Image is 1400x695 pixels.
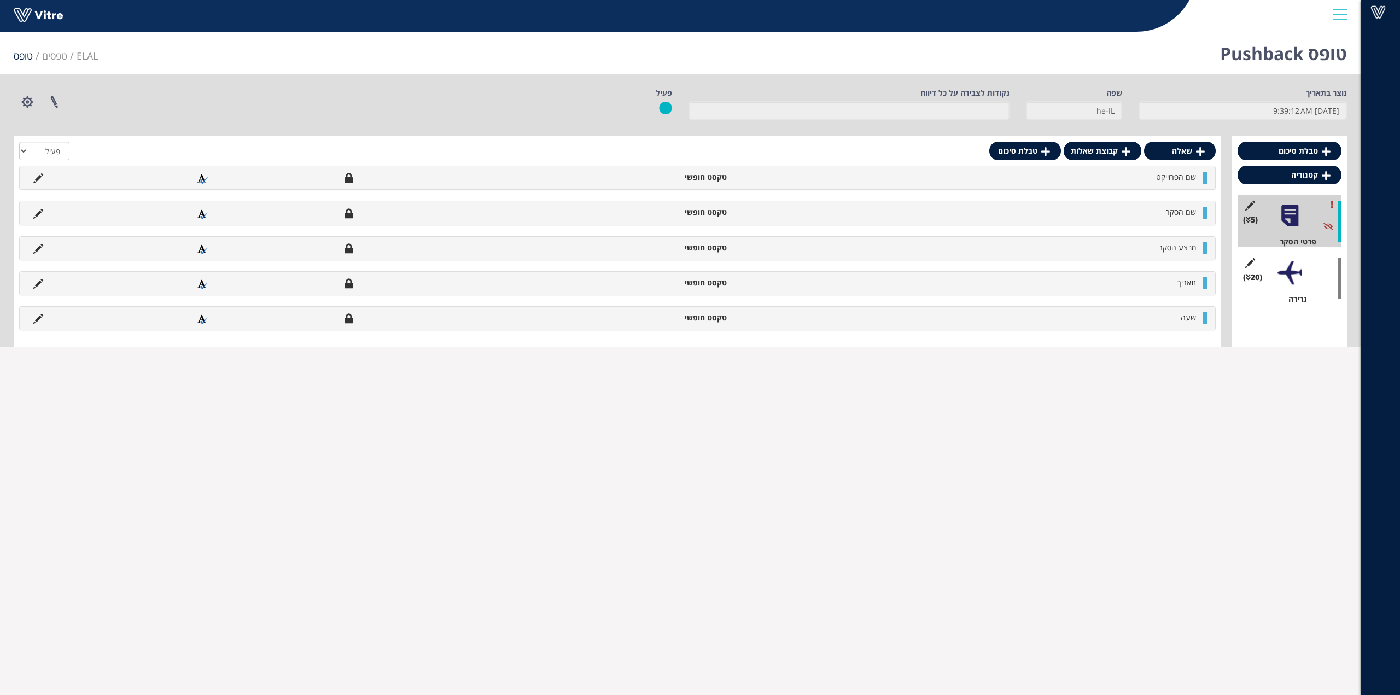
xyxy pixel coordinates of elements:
label: נקודות לצבירה על כל דיווח [920,87,1010,98]
li: טקסט חופשי [556,242,732,253]
li: טקסט חופשי [556,172,732,183]
span: שם הפרוייקט [1156,172,1196,182]
span: תאריך [1177,277,1196,288]
a: טבלת סיכום [989,142,1061,160]
span: (20 ) [1243,272,1262,283]
span: מבצע הסקר [1159,242,1196,253]
li: טופס [14,49,42,63]
div: גרירה [1246,294,1341,305]
li: טקסט חופשי [556,207,732,218]
label: שפה [1106,87,1122,98]
span: 89 [77,49,98,62]
h1: טופס Pushback [1220,27,1347,74]
span: שעה [1181,312,1196,323]
a: טבלת סיכום [1238,142,1341,160]
span: (5 ) [1243,214,1258,225]
a: קטגוריה [1238,166,1341,184]
label: פעיל [656,87,672,98]
a: קבוצת שאלות [1064,142,1141,160]
label: נוצר בתאריך [1306,87,1347,98]
img: yes [659,101,672,115]
a: טפסים [42,49,67,62]
li: טקסט חופשי [556,312,732,323]
div: פרטי הסקר [1246,236,1341,247]
span: שם הסקר [1166,207,1196,217]
li: טקסט חופשי [556,277,732,288]
a: שאלה [1144,142,1216,160]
